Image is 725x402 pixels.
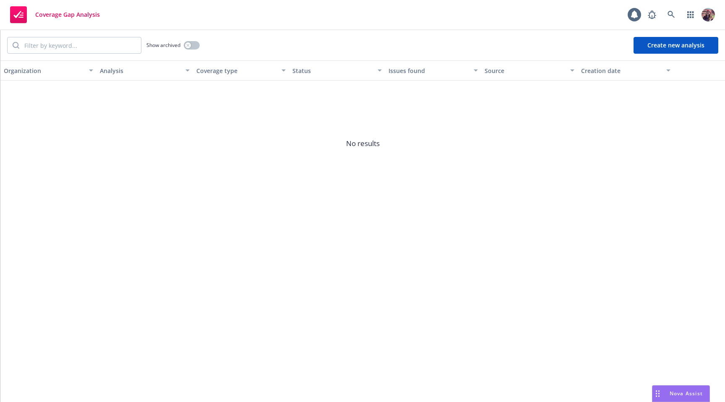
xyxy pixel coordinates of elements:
a: Search [663,6,680,23]
div: Source [485,66,565,75]
img: photo [702,8,715,21]
a: Report a Bug [644,6,660,23]
div: Coverage type [196,66,276,75]
span: Show archived [146,42,180,49]
button: Creation date [578,60,674,81]
div: Issues found [389,66,469,75]
button: Analysis [96,60,193,81]
span: No results [0,81,725,206]
div: Organization [4,66,84,75]
div: Status [292,66,373,75]
input: Filter by keyword... [19,37,141,53]
button: Issues found [385,60,481,81]
span: Nova Assist [670,390,703,397]
a: Switch app [682,6,699,23]
button: Create new analysis [634,37,718,54]
button: Coverage type [193,60,289,81]
button: Source [481,60,577,81]
div: Analysis [100,66,180,75]
div: Drag to move [652,386,663,402]
button: Status [289,60,385,81]
span: Coverage Gap Analysis [35,11,100,18]
div: Creation date [581,66,661,75]
button: Nova Assist [652,385,710,402]
button: Organization [0,60,96,81]
svg: Search [13,42,19,49]
a: Coverage Gap Analysis [7,3,103,26]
